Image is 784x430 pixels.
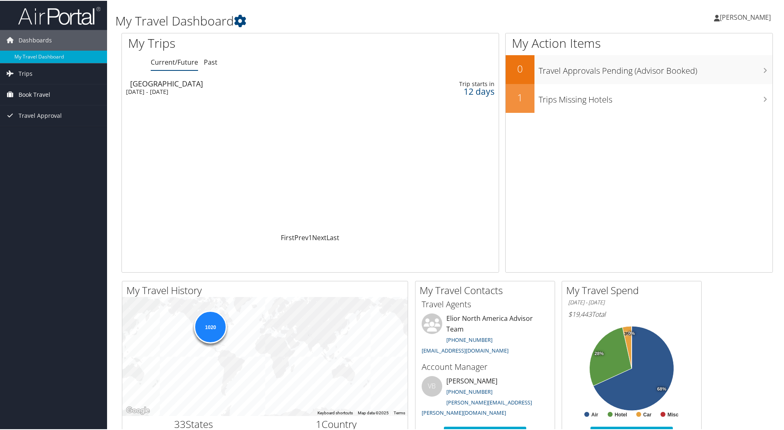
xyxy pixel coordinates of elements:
[506,54,772,83] a: 0Travel Approvals Pending (Advisor Booked)
[19,84,50,104] span: Book Travel
[394,410,405,414] a: Terms (opens in new tab)
[657,386,666,391] tspan: 68%
[568,298,695,306] h6: [DATE] - [DATE]
[568,309,695,318] h6: Total
[595,351,604,355] tspan: 28%
[714,4,779,29] a: [PERSON_NAME]
[420,283,555,297] h2: My Travel Contacts
[506,61,534,75] h2: 0
[115,12,558,29] h1: My Travel Dashboard
[422,298,548,309] h3: Travel Agents
[358,410,389,414] span: Map data ©2025
[506,34,772,51] h1: My Action Items
[506,90,534,104] h2: 1
[413,79,495,87] div: Trip starts in
[327,232,339,241] a: Last
[418,313,553,357] li: Elior North America Advisor Team
[204,57,217,66] a: Past
[422,398,532,416] a: [PERSON_NAME][EMAIL_ADDRESS][PERSON_NAME][DOMAIN_NAME]
[18,5,100,25] img: airportal-logo.png
[422,360,548,372] h3: Account Manager
[126,283,408,297] h2: My Travel History
[667,411,679,417] text: Misc
[19,29,52,50] span: Dashboards
[418,375,553,419] li: [PERSON_NAME]
[316,416,322,430] span: 1
[506,83,772,112] a: 1Trips Missing Hotels
[566,283,701,297] h2: My Travel Spend
[312,232,327,241] a: Next
[615,411,627,417] text: Hotel
[19,105,62,125] span: Travel Approval
[126,87,365,95] div: [DATE] - [DATE]
[194,310,227,343] div: 1020
[624,331,631,336] tspan: 3%
[413,87,495,94] div: 12 days
[308,232,312,241] a: 1
[19,63,33,83] span: Trips
[124,404,152,415] img: Google
[124,404,152,415] a: Open this area in Google Maps (opens a new window)
[539,89,772,105] h3: Trips Missing Hotels
[317,409,353,415] button: Keyboard shortcuts
[128,34,336,51] h1: My Trips
[422,375,442,396] div: VB
[591,411,598,417] text: Air
[643,411,651,417] text: Car
[151,57,198,66] a: Current/Future
[422,346,509,353] a: [EMAIL_ADDRESS][DOMAIN_NAME]
[130,79,369,86] div: [GEOGRAPHIC_DATA]
[446,335,492,343] a: [PHONE_NUMBER]
[539,60,772,76] h3: Travel Approvals Pending (Advisor Booked)
[628,330,635,335] tspan: 0%
[294,232,308,241] a: Prev
[720,12,771,21] span: [PERSON_NAME]
[568,309,592,318] span: $19,443
[174,416,186,430] span: 33
[281,232,294,241] a: First
[446,387,492,395] a: [PHONE_NUMBER]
